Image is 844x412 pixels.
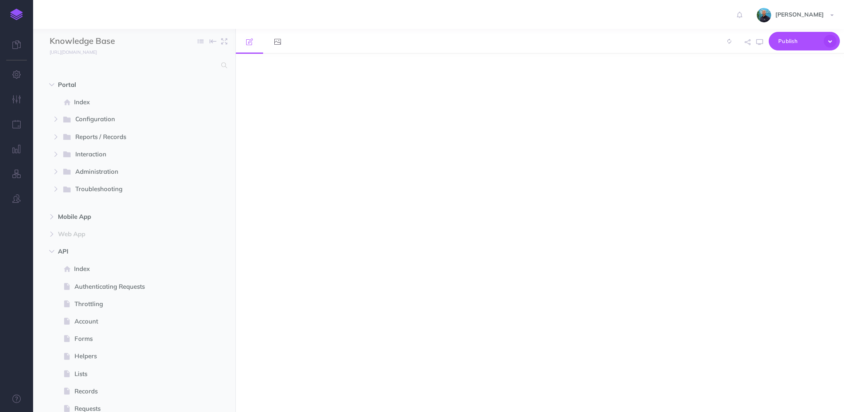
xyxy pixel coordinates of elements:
[50,35,147,48] input: Documentation Name
[757,8,771,22] img: 925838e575eb33ea1a1ca055db7b09b0.jpg
[74,351,186,361] span: Helpers
[74,334,186,344] span: Forms
[771,11,828,18] span: [PERSON_NAME]
[75,114,173,125] span: Configuration
[58,229,175,239] span: Web App
[75,184,173,195] span: Troubleshooting
[74,282,186,292] span: Authenticating Requests
[50,58,216,73] input: Search
[769,32,840,50] button: Publish
[75,167,173,177] span: Administration
[778,35,820,48] span: Publish
[74,299,186,309] span: Throttling
[75,149,173,160] span: Interaction
[74,386,186,396] span: Records
[58,212,175,222] span: Mobile App
[58,247,175,256] span: API
[74,316,186,326] span: Account
[33,48,105,56] a: [URL][DOMAIN_NAME]
[10,9,23,20] img: logo-mark.svg
[74,97,186,107] span: Index
[74,264,186,274] span: Index
[50,49,97,55] small: [URL][DOMAIN_NAME]
[74,369,186,379] span: Lists
[75,132,173,143] span: Reports / Records
[58,80,175,90] span: Portal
